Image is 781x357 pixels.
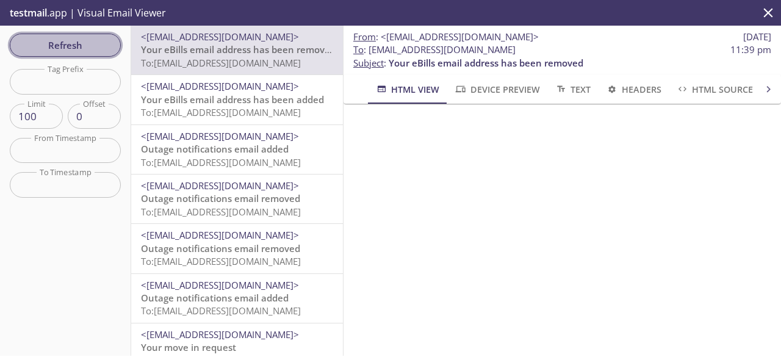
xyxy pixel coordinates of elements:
span: To: [EMAIL_ADDRESS][DOMAIN_NAME] [141,305,301,317]
span: Your eBills email address has been removed [389,57,583,69]
span: <[EMAIL_ADDRESS][DOMAIN_NAME]> [141,31,299,43]
span: Outage notifications email removed [141,242,300,254]
span: To: [EMAIL_ADDRESS][DOMAIN_NAME] [141,255,301,267]
span: Headers [605,82,661,97]
span: To: [EMAIL_ADDRESS][DOMAIN_NAME] [141,206,301,218]
span: <[EMAIL_ADDRESS][DOMAIN_NAME]> [141,229,299,241]
span: Outage notifications email added [141,143,289,155]
span: : [EMAIL_ADDRESS][DOMAIN_NAME] [353,43,516,56]
span: Outage notifications email removed [141,192,300,204]
span: <[EMAIL_ADDRESS][DOMAIN_NAME]> [141,130,299,142]
span: [DATE] [743,31,771,43]
span: testmail [10,6,47,20]
span: Your move in request [141,341,236,353]
span: Your eBills email address has been removed [141,43,336,56]
span: From [353,31,376,43]
span: <[EMAIL_ADDRESS][DOMAIN_NAME]> [141,179,299,192]
span: HTML Source [676,82,753,97]
span: HTML View [375,82,439,97]
span: 11:39 pm [730,43,771,56]
span: To [353,43,364,56]
div: <[EMAIL_ADDRESS][DOMAIN_NAME]>Outage notifications email removedTo:[EMAIL_ADDRESS][DOMAIN_NAME] [131,224,343,273]
div: <[EMAIL_ADDRESS][DOMAIN_NAME]>Your eBills email address has been removedTo:[EMAIL_ADDRESS][DOMAIN... [131,26,343,74]
span: Your eBills email address has been added [141,93,324,106]
span: Device Preview [454,82,539,97]
span: <[EMAIL_ADDRESS][DOMAIN_NAME]> [141,80,299,92]
span: To: [EMAIL_ADDRESS][DOMAIN_NAME] [141,106,301,118]
span: To: [EMAIL_ADDRESS][DOMAIN_NAME] [141,156,301,168]
div: <[EMAIL_ADDRESS][DOMAIN_NAME]>Outage notifications email removedTo:[EMAIL_ADDRESS][DOMAIN_NAME] [131,175,343,223]
span: Outage notifications email added [141,292,289,304]
div: <[EMAIL_ADDRESS][DOMAIN_NAME]>Outage notifications email addedTo:[EMAIL_ADDRESS][DOMAIN_NAME] [131,274,343,323]
div: <[EMAIL_ADDRESS][DOMAIN_NAME]>Your eBills email address has been addedTo:[EMAIL_ADDRESS][DOMAIN_N... [131,75,343,124]
span: Text [555,82,591,97]
span: <[EMAIL_ADDRESS][DOMAIN_NAME]> [381,31,539,43]
div: <[EMAIL_ADDRESS][DOMAIN_NAME]>Outage notifications email addedTo:[EMAIL_ADDRESS][DOMAIN_NAME] [131,125,343,174]
button: Refresh [10,34,121,57]
span: : [353,31,539,43]
span: <[EMAIL_ADDRESS][DOMAIN_NAME]> [141,279,299,291]
span: <[EMAIL_ADDRESS][DOMAIN_NAME]> [141,328,299,341]
p: : [353,43,771,70]
span: To: [EMAIL_ADDRESS][DOMAIN_NAME] [141,57,301,69]
span: Subject [353,57,384,69]
span: Refresh [20,37,111,53]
